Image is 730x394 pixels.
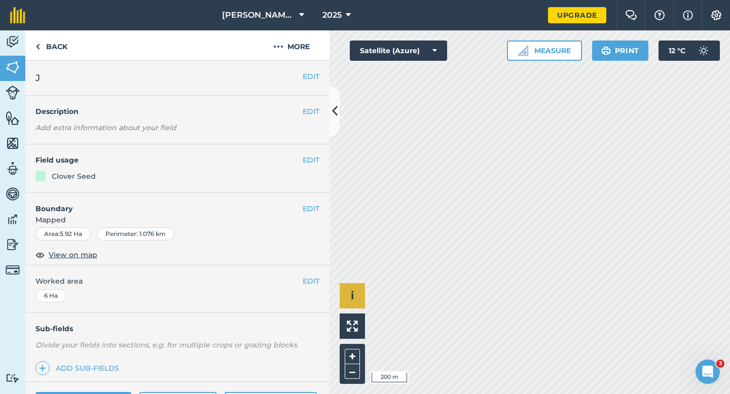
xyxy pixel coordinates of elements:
img: svg+xml;base64,PHN2ZyB4bWxucz0iaHR0cDovL3d3dy53My5vcmcvMjAwMC9zdmciIHdpZHRoPSI1NiIgaGVpZ2h0PSI2MC... [6,110,20,126]
span: Worked area [35,275,319,287]
img: svg+xml;base64,PHN2ZyB4bWxucz0iaHR0cDovL3d3dy53My5vcmcvMjAwMC9zdmciIHdpZHRoPSIxNCIgaGVpZ2h0PSIyNC... [39,362,46,374]
img: svg+xml;base64,PD94bWwgdmVyc2lvbj0iMS4wIiBlbmNvZGluZz0idXRmLTgiPz4KPCEtLSBHZW5lcmF0b3I6IEFkb2JlIE... [6,373,20,383]
button: Print [592,41,649,61]
em: Add extra information about your field [35,123,176,132]
img: svg+xml;base64,PHN2ZyB4bWxucz0iaHR0cDovL3d3dy53My5vcmcvMjAwMC9zdmciIHdpZHRoPSI5IiBoZWlnaHQ9IjI0Ii... [35,41,40,53]
img: svg+xml;base64,PD94bWwgdmVyc2lvbj0iMS4wIiBlbmNvZGluZz0idXRmLTgiPz4KPCEtLSBHZW5lcmF0b3I6IEFkb2JlIE... [6,237,20,252]
span: 2025 [322,9,342,21]
button: i [340,283,365,308]
img: svg+xml;base64,PD94bWwgdmVyc2lvbj0iMS4wIiBlbmNvZGluZz0idXRmLTgiPz4KPCEtLSBHZW5lcmF0b3I6IEFkb2JlIE... [6,212,20,227]
button: + [345,349,360,364]
button: Satellite (Azure) [350,41,447,61]
a: Add sub-fields [35,361,123,375]
img: fieldmargin Logo [10,7,25,23]
span: 3 [716,360,724,368]
em: Divide your fields into sections, e.g. for multiple crops or grazing blocks [35,340,297,349]
div: Area : 5.92 Ha [35,227,91,241]
button: EDIT [303,203,319,214]
span: View on map [49,249,97,260]
img: svg+xml;base64,PHN2ZyB4bWxucz0iaHR0cDovL3d3dy53My5vcmcvMjAwMC9zdmciIHdpZHRoPSIxOCIgaGVpZ2h0PSIyNC... [35,249,45,261]
img: svg+xml;base64,PHN2ZyB4bWxucz0iaHR0cDovL3d3dy53My5vcmcvMjAwMC9zdmciIHdpZHRoPSIxOSIgaGVpZ2h0PSIyNC... [601,45,611,57]
img: svg+xml;base64,PD94bWwgdmVyc2lvbj0iMS4wIiBlbmNvZGluZz0idXRmLTgiPz4KPCEtLSBHZW5lcmF0b3I6IEFkb2JlIE... [6,161,20,176]
iframe: Intercom live chat [696,360,720,384]
button: Measure [507,41,582,61]
div: 6 Ha [35,289,66,302]
span: J [35,71,40,85]
img: svg+xml;base64,PHN2ZyB4bWxucz0iaHR0cDovL3d3dy53My5vcmcvMjAwMC9zdmciIHdpZHRoPSIxNyIgaGVpZ2h0PSIxNy... [683,9,693,21]
img: svg+xml;base64,PD94bWwgdmVyc2lvbj0iMS4wIiBlbmNvZGluZz0idXRmLTgiPz4KPCEtLSBHZW5lcmF0b3I6IEFkb2JlIE... [6,86,20,100]
span: Mapped [25,214,330,225]
img: svg+xml;base64,PD94bWwgdmVyc2lvbj0iMS4wIiBlbmNvZGluZz0idXRmLTgiPz4KPCEtLSBHZW5lcmF0b3I6IEFkb2JlIE... [693,41,714,61]
div: Clover Seed [52,171,96,182]
img: svg+xml;base64,PD94bWwgdmVyc2lvbj0iMS4wIiBlbmNvZGluZz0idXRmLTgiPz4KPCEtLSBHZW5lcmF0b3I6IEFkb2JlIE... [6,34,20,50]
h4: Description [35,106,319,117]
button: EDIT [303,106,319,117]
img: svg+xml;base64,PHN2ZyB4bWxucz0iaHR0cDovL3d3dy53My5vcmcvMjAwMC9zdmciIHdpZHRoPSI1NiIgaGVpZ2h0PSI2MC... [6,60,20,75]
span: i [351,289,354,302]
img: svg+xml;base64,PHN2ZyB4bWxucz0iaHR0cDovL3d3dy53My5vcmcvMjAwMC9zdmciIHdpZHRoPSI1NiIgaGVpZ2h0PSI2MC... [6,136,20,151]
h4: Field usage [35,154,303,166]
img: A question mark icon [653,10,666,20]
img: svg+xml;base64,PD94bWwgdmVyc2lvbj0iMS4wIiBlbmNvZGluZz0idXRmLTgiPz4KPCEtLSBHZW5lcmF0b3I6IEFkb2JlIE... [6,263,20,277]
button: EDIT [303,154,319,166]
button: View on map [35,249,97,261]
span: 12 ° C [669,41,685,61]
img: Two speech bubbles overlapping with the left bubble in the forefront [625,10,637,20]
span: [PERSON_NAME] & Sons [222,9,295,21]
img: Four arrows, one pointing top left, one top right, one bottom right and the last bottom left [347,321,358,332]
img: Ruler icon [518,46,528,56]
img: A cog icon [710,10,722,20]
div: Perimeter : 1.076 km [97,227,174,241]
button: EDIT [303,275,319,287]
a: Back [25,30,78,60]
img: svg+xml;base64,PD94bWwgdmVyc2lvbj0iMS4wIiBlbmNvZGluZz0idXRmLTgiPz4KPCEtLSBHZW5lcmF0b3I6IEFkb2JlIE... [6,186,20,202]
img: svg+xml;base64,PHN2ZyB4bWxucz0iaHR0cDovL3d3dy53My5vcmcvMjAwMC9zdmciIHdpZHRoPSIyMCIgaGVpZ2h0PSIyNC... [273,41,283,53]
a: Upgrade [548,7,606,23]
button: 12 °C [659,41,720,61]
h4: Boundary [25,193,303,214]
h4: Sub-fields [25,323,330,334]
button: – [345,364,360,379]
button: EDIT [303,71,319,82]
button: More [253,30,330,60]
